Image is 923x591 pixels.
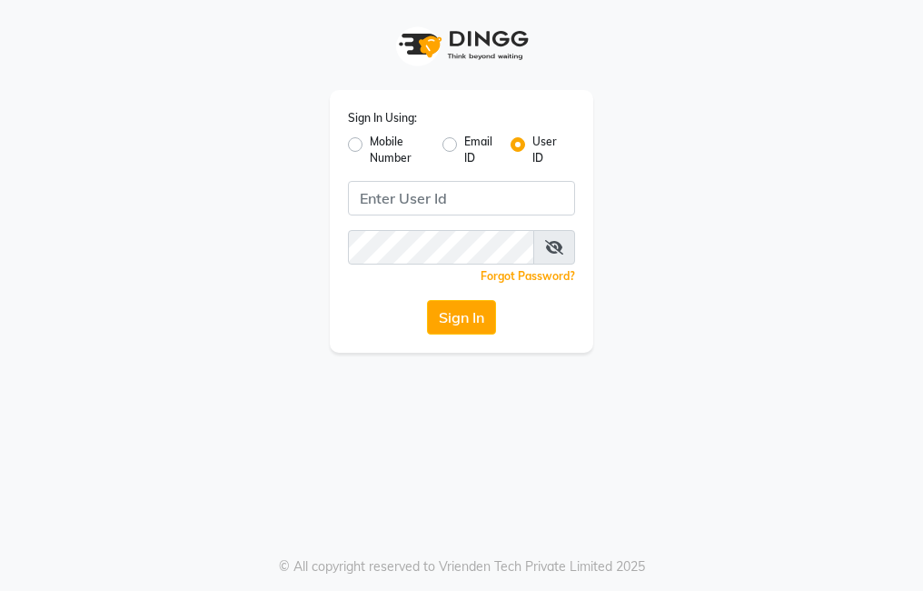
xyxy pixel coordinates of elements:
[348,181,575,215] input: Username
[370,134,428,166] label: Mobile Number
[348,110,417,126] label: Sign In Using:
[532,134,561,166] label: User ID
[481,269,575,283] a: Forgot Password?
[427,300,496,335] button: Sign In
[348,230,534,265] input: Username
[464,134,495,166] label: Email ID
[389,18,534,72] img: logo1.svg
